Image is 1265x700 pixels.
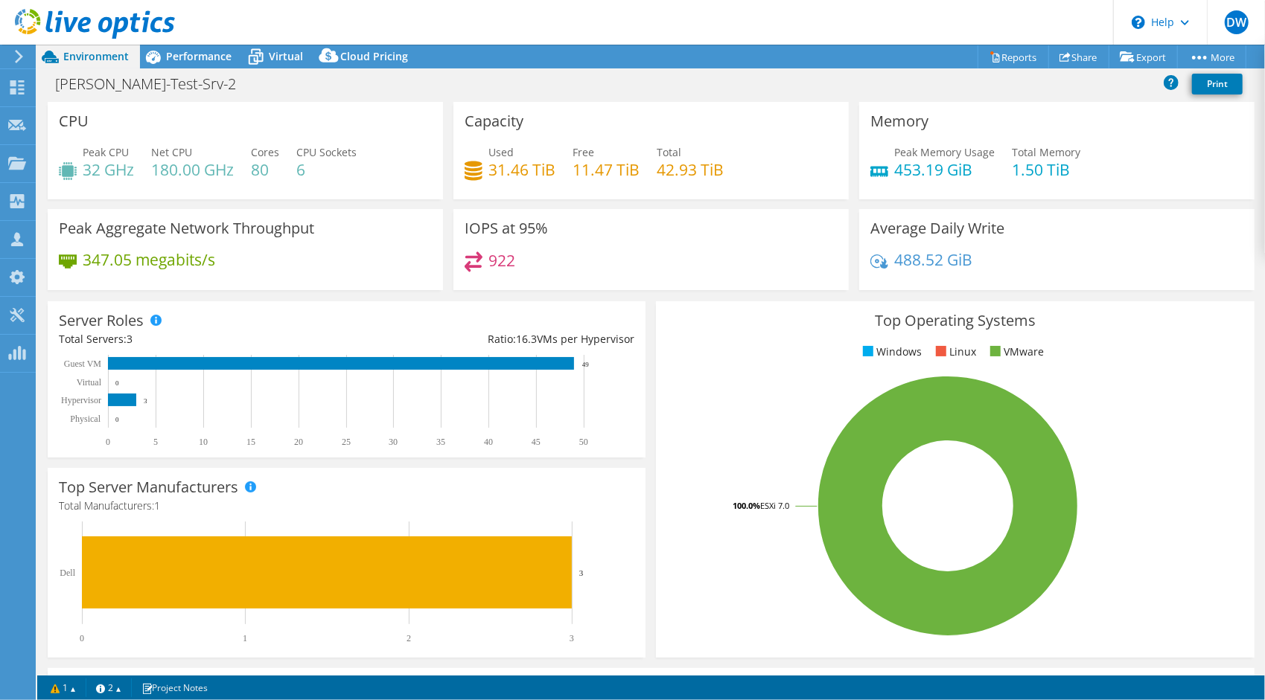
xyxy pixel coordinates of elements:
a: Export [1109,45,1178,68]
text: 0 [80,633,84,643]
span: Total Memory [1012,145,1080,159]
text: 35 [436,437,445,447]
text: Physical [70,414,101,424]
text: 5 [153,437,158,447]
svg: \n [1132,16,1145,29]
text: Virtual [77,377,102,388]
span: Cores [251,145,279,159]
h4: 180.00 GHz [151,161,234,178]
h3: Top Server Manufacturers [59,479,238,495]
h4: 1.50 TiB [1012,161,1080,178]
h3: IOPS at 95% [465,220,548,237]
tspan: ESXi 7.0 [760,500,789,511]
span: 3 [127,332,133,346]
h4: 347.05 megabits/s [83,251,215,268]
div: Total Servers: [59,331,347,347]
h4: 922 [488,252,515,269]
a: Project Notes [131,678,218,697]
h4: Total Manufacturers: [59,498,634,514]
text: 50 [579,437,588,447]
a: 1 [40,678,86,697]
div: Ratio: VMs per Hypervisor [347,331,635,347]
text: 25 [342,437,351,447]
text: 0 [106,437,110,447]
text: Dell [60,568,75,578]
h3: Server Roles [59,312,144,329]
a: Reports [978,45,1049,68]
span: Performance [166,49,232,63]
span: Total [657,145,681,159]
span: Peak Memory Usage [894,145,995,159]
text: 30 [389,437,398,447]
li: Linux [932,344,977,360]
h3: Average Daily Write [870,220,1004,237]
span: Cloud Pricing [340,49,408,63]
h4: 80 [251,161,279,178]
text: 0 [115,416,119,423]
span: Environment [63,49,129,63]
span: Virtual [269,49,303,63]
span: Peak CPU [83,145,129,159]
li: VMware [987,344,1045,360]
h1: [PERSON_NAME]-Test-Srv-2 [48,76,259,92]
a: Print [1192,74,1243,94]
text: 20 [294,437,303,447]
span: 16.3 [516,332,537,346]
text: Hypervisor [61,395,101,405]
h3: Top Operating Systems [667,312,1243,329]
text: 3 [144,397,147,405]
text: Guest VM [64,359,101,369]
h3: Peak Aggregate Network Throughput [59,220,314,237]
text: 49 [582,361,590,368]
h4: 11.47 TiB [573,161,640,178]
text: 15 [246,437,255,447]
text: 0 [115,379,119,387]
a: 2 [86,678,132,697]
h3: CPU [59,113,89,129]
span: Used [488,145,514,159]
span: Free [573,145,594,159]
text: 40 [484,437,493,447]
a: Share [1048,45,1109,68]
span: 1 [154,498,160,513]
span: CPU Sockets [296,145,357,159]
text: 2 [407,633,411,643]
li: Windows [859,344,923,360]
h4: 42.93 TiB [657,161,724,178]
h3: Capacity [465,113,523,129]
a: More [1177,45,1246,68]
h4: 32 GHz [83,161,134,178]
text: 3 [579,568,584,577]
text: 10 [199,437,208,447]
text: 45 [532,437,541,447]
span: DW [1225,10,1249,34]
text: 1 [243,633,247,643]
h4: 453.19 GiB [894,161,995,178]
h4: 6 [296,161,357,178]
h4: 31.46 TiB [488,161,555,178]
text: 3 [570,633,574,643]
h4: 488.52 GiB [894,251,972,268]
h3: Memory [870,113,928,129]
span: Net CPU [151,145,192,159]
tspan: 100.0% [733,500,760,511]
